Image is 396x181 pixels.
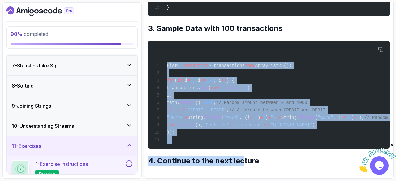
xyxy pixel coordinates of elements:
[11,31,23,37] span: 90 %
[317,115,333,120] span: "%02d"
[7,116,137,136] button: 10-Understanding Streams
[200,78,206,83] span: <=
[260,115,263,120] span: +
[167,85,200,90] span: transactions.
[229,108,325,113] span: // Alternate between CREDIT and DEBIT
[167,108,169,113] span: i
[12,122,74,130] h3: 10 - Understanding Streams
[35,160,88,168] p: 1 - Exercise Instructions
[315,115,317,120] span: (
[169,108,172,113] span: %
[216,100,307,105] span: // Random amount between 0 and 1000
[167,5,169,10] span: }
[167,100,180,105] span: Math.
[281,115,299,120] span: String.
[247,85,250,90] span: (
[250,115,252,120] span: %
[12,102,51,110] h3: 9 - Joining Strings
[222,78,227,83] span: ++
[247,63,255,68] span: new
[167,115,185,120] span: "2024-"
[203,100,214,105] span: 1000
[359,115,364,120] span: ),
[258,115,260,120] span: )
[213,78,221,83] span: ; i
[252,115,258,120] span: 12
[208,63,245,68] span: > transactions
[356,115,359,120] span: 1
[167,130,174,135] span: ));
[226,108,229,113] span: ,
[148,24,390,33] h2: 3. Sample Data with 100 transactions
[180,108,182,113] span: 0
[299,115,315,120] span: format
[206,78,213,83] span: 100
[7,136,137,156] button: 11-Exercises
[237,123,263,127] span: "customer"
[271,115,278,120] span: "-"
[351,115,354,120] span: )
[224,115,239,120] span: "%02d"
[265,115,268,120] span: )
[354,115,356,120] span: +
[193,78,200,83] span: ; i
[167,123,174,127] span: new
[187,78,190,83] span: =
[206,108,208,113] span: :
[174,108,180,113] span: ==
[268,115,271,120] span: +
[12,160,132,178] button: 1-Exercise Instructionsexercise
[343,115,346,120] span: %
[7,56,137,75] button: 7-Statistics Like Sql
[255,63,292,68] span: ArrayList<>();
[182,108,185,113] span: ?
[232,123,237,127] span: i,
[226,78,234,83] span: ) {
[39,171,55,176] span: exercise
[180,63,208,68] span: Transaction
[167,137,169,142] span: }
[312,123,315,127] span: )
[265,123,268,127] span: i
[221,115,224,120] span: (
[11,31,48,37] span: completed
[167,93,172,98] span: i,
[167,78,174,83] span: for
[346,115,351,120] span: 28
[12,142,41,150] h3: 11 - Exercises
[206,115,221,120] span: format
[12,82,34,89] h3: 8 - Sorting
[229,123,232,127] span: +
[278,115,281,120] span: +
[358,142,396,172] iframe: chat widget
[271,123,312,127] span: "@[DOMAIN_NAME]"
[208,108,226,113] span: "DEBIT"
[263,115,265,120] span: 1
[239,115,250,120] span: , (i
[6,6,88,16] a: Dashboard
[185,115,187,120] span: +
[208,85,211,90] span: (
[185,108,206,113] span: "CREDIT"
[195,123,203,127] span: (i,
[177,78,185,83] span: int
[219,85,247,90] span: Transaction
[185,78,187,83] span: i
[172,108,174,113] span: 2
[268,123,271,127] span: +
[7,76,137,96] button: 8-Sorting
[245,63,247,68] span: =
[148,156,390,166] h2: 4. Continue to the next lecture
[200,85,208,90] span: add
[190,78,193,83] span: 1
[174,123,195,127] span: Customer
[167,63,180,68] span: List<
[333,115,344,120] span: , (i
[195,100,200,105] span: ()
[174,78,177,83] span: (
[211,85,219,90] span: new
[12,62,58,69] h3: 7 - Statistics Like Sql
[7,96,137,116] button: 9-Joining Strings
[203,123,229,127] span: "Customer"
[213,100,216,105] span: ,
